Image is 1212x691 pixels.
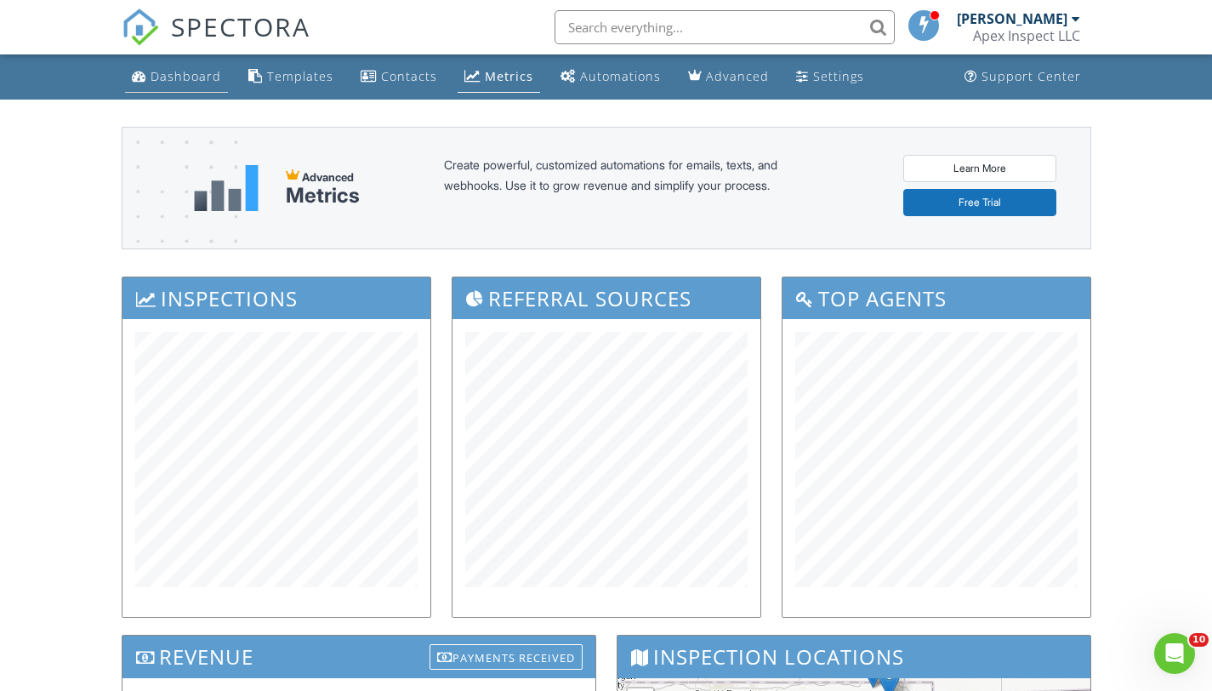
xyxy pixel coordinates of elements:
[171,9,310,44] span: SPECTORA
[122,128,237,316] img: advanced-banner-bg-f6ff0eecfa0ee76150a1dea9fec4b49f333892f74bc19f1b897a312d7a1b2ff3.png
[706,68,769,84] div: Advanced
[381,68,437,84] div: Contacts
[302,170,354,184] span: Advanced
[267,68,333,84] div: Templates
[813,68,864,84] div: Settings
[903,155,1056,182] a: Learn More
[903,189,1056,216] a: Free Trial
[122,277,430,319] h3: Inspections
[958,61,1088,93] a: Support Center
[555,10,895,44] input: Search everything...
[789,61,871,93] a: Settings
[957,10,1067,27] div: [PERSON_NAME]
[617,636,1090,677] h3: Inspection Locations
[122,636,595,677] h3: Revenue
[444,155,818,221] div: Create powerful, customized automations for emails, texts, and webhooks. Use it to grow revenue a...
[452,277,760,319] h3: Referral Sources
[1189,633,1209,647] span: 10
[286,184,360,208] div: Metrics
[458,61,540,93] a: Metrics
[354,61,444,93] a: Contacts
[194,165,259,211] img: metrics-aadfce2e17a16c02574e7fc40e4d6b8174baaf19895a402c862ea781aae8ef5b.svg
[485,68,533,84] div: Metrics
[982,68,1081,84] div: Support Center
[242,61,340,93] a: Templates
[1154,633,1195,674] iframe: Intercom live chat
[122,9,159,46] img: The Best Home Inspection Software - Spectora
[782,277,1090,319] h3: Top Agents
[430,640,583,668] a: Payments Received
[430,644,583,670] div: Payments Received
[681,61,776,93] a: Advanced
[151,68,221,84] div: Dashboard
[122,23,310,59] a: SPECTORA
[973,27,1080,44] div: Apex Inspect LLC
[125,61,228,93] a: Dashboard
[554,61,668,93] a: Automations (Basic)
[580,68,661,84] div: Automations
